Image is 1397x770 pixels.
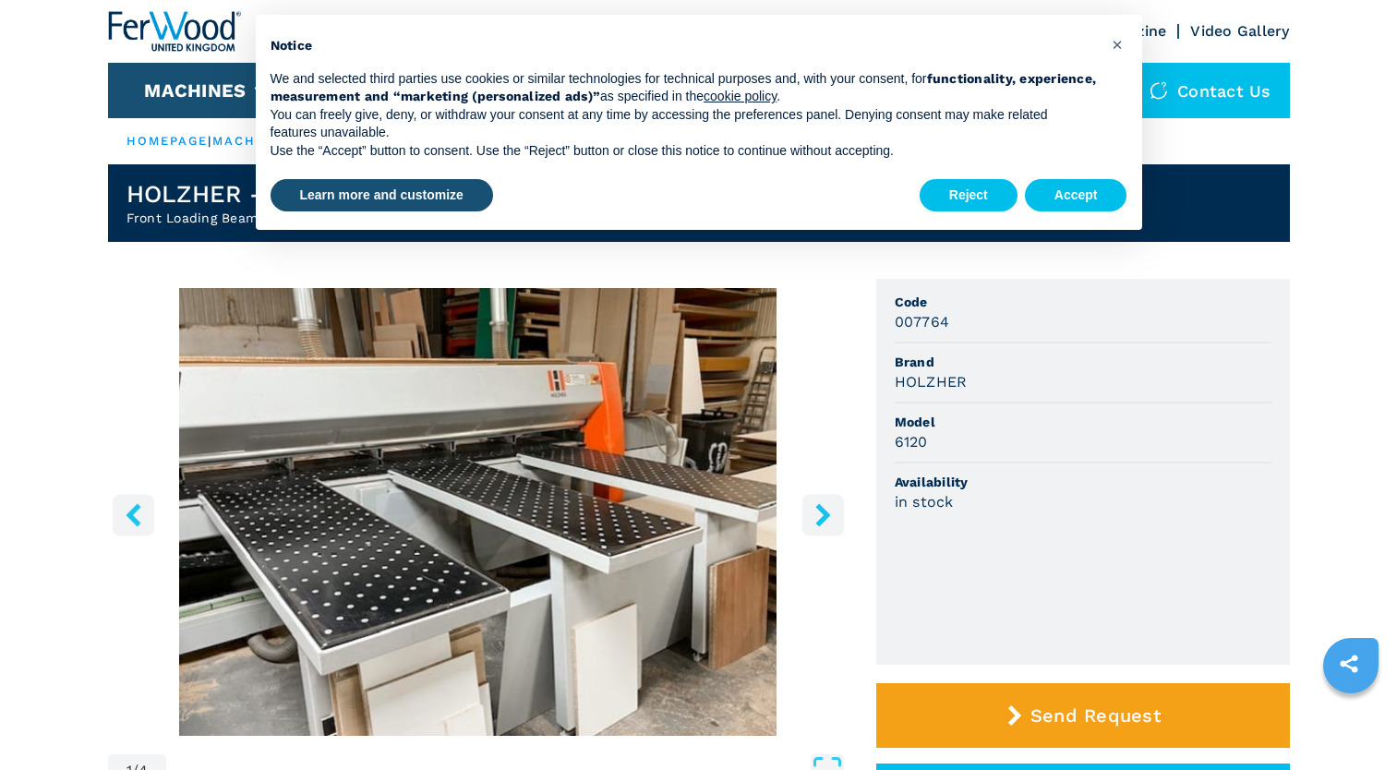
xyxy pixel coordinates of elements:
img: Ferwood [108,11,241,52]
a: Video Gallery [1190,22,1289,40]
span: × [1112,33,1123,55]
span: Model [895,413,1271,431]
strong: functionality, experience, measurement and “marketing (personalized ads)” [271,71,1097,104]
p: We and selected third parties use cookies or similar technologies for technical purposes and, wit... [271,70,1098,106]
button: Reject [920,179,1018,212]
h3: 007764 [895,311,950,332]
button: Send Request [876,683,1290,748]
a: sharethis [1326,641,1372,687]
button: Learn more and customize [271,179,493,212]
h3: HOLZHER [895,371,968,392]
img: Contact us [1150,81,1168,100]
h3: 6120 [895,431,928,452]
h3: in stock [895,491,954,512]
span: Brand [895,353,1271,371]
iframe: Chat [1319,687,1383,756]
div: Go to Slide 1 [108,288,849,736]
p: You can freely give, deny, or withdraw your consent at any time by accessing the preferences pane... [271,106,1098,142]
h1: HOLZHER - 6120 [126,179,338,209]
a: HOMEPAGE [126,134,209,148]
span: Code [895,293,1271,311]
button: Accept [1025,179,1127,212]
span: Send Request [1030,704,1161,727]
div: Contact us [1131,63,1290,118]
a: cookie policy [704,89,777,103]
button: Close this notice [1103,30,1133,59]
span: Availability [895,473,1271,491]
a: machines [212,134,292,148]
span: | [208,134,211,148]
p: Use the “Accept” button to consent. Use the “Reject” button or close this notice to continue with... [271,142,1098,161]
button: left-button [113,494,154,535]
h2: Front Loading Beam Panel Saws [126,209,338,227]
h2: Notice [271,37,1098,55]
img: Front Loading Beam Panel Saws HOLZHER 6120 [108,288,849,736]
button: right-button [802,494,844,535]
button: Machines [144,79,246,102]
